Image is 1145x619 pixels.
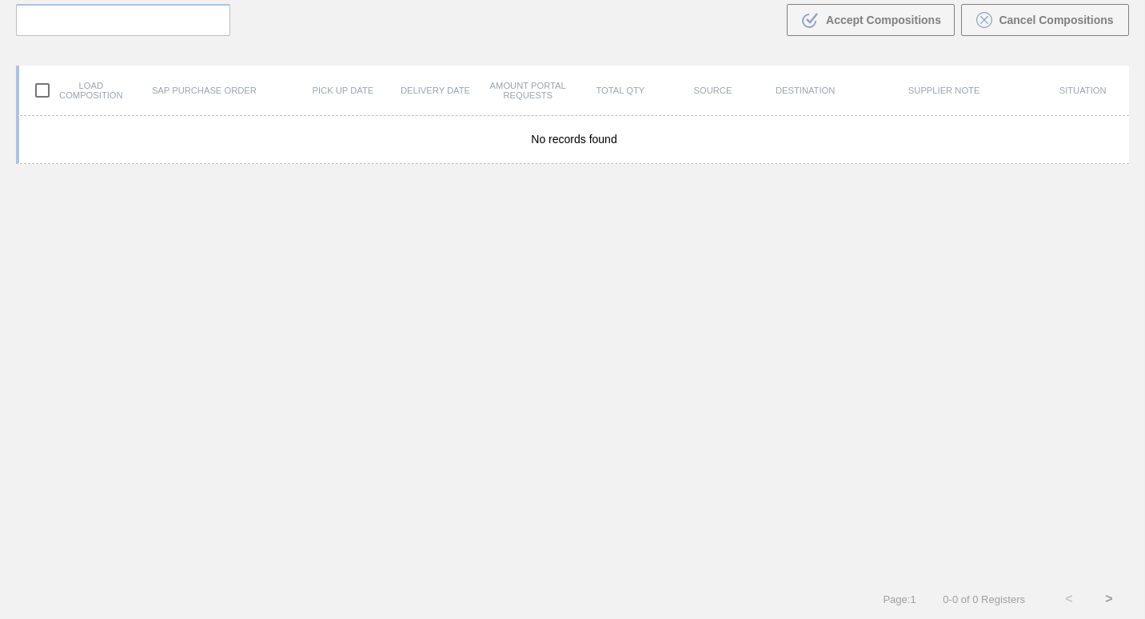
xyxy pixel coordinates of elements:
span: 0 - 0 of 0 Registers [940,593,1025,605]
div: Pick up Date [297,86,389,95]
div: Source [667,86,760,95]
button: Accept Compositions [787,4,955,36]
span: No records found [531,133,616,146]
div: Total Qty [574,86,667,95]
div: SAP Purchase Order [112,86,297,95]
span: Accept Compositions [826,14,941,26]
button: > [1089,579,1129,619]
div: Load composition [19,74,112,107]
span: Page : 1 [883,593,916,605]
div: Destination [759,86,852,95]
div: Delivery Date [389,86,482,95]
button: Cancel Compositions [961,4,1129,36]
div: Supplier Note [852,86,1036,95]
span: Cancel Compositions [999,14,1113,26]
div: Situation [1036,86,1129,95]
div: Amount Portal Requests [481,81,574,100]
button: < [1049,579,1089,619]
